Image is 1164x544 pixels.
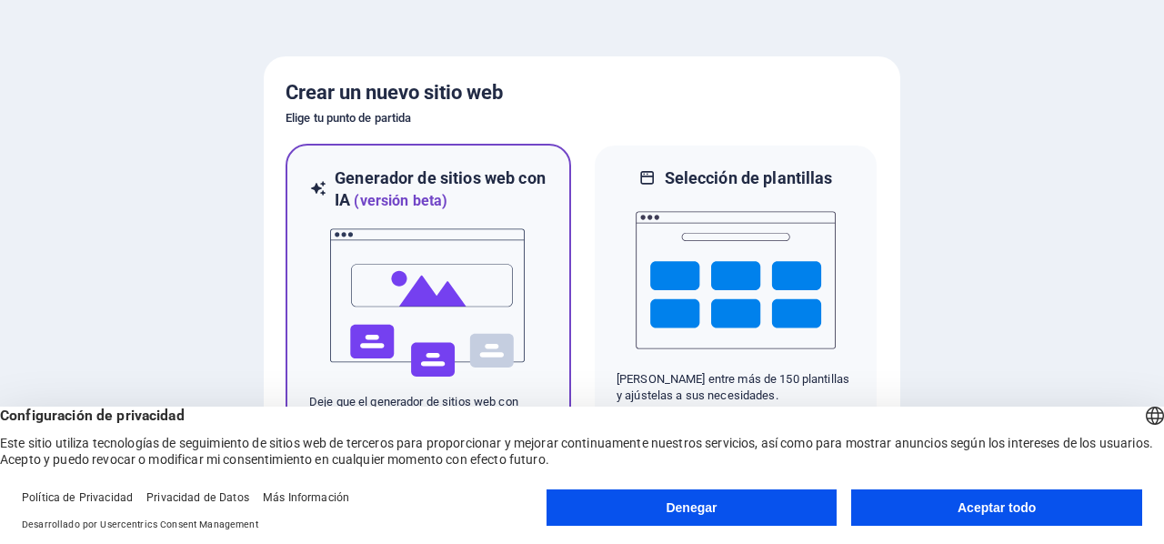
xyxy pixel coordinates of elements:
font: Deje que el generador de sitios web con inteligencia artificial cree un sitio web basado en sus d... [309,395,518,441]
div: Selección de plantillas[PERSON_NAME] entre más de 150 plantillas y ajústelas a sus necesidades. [593,144,878,467]
font: Selección de plantillas [665,168,833,187]
font: Elige tu punto de partida [286,111,411,125]
div: Generador de sitios web con IA(versión beta)aiDeje que el generador de sitios web con inteligenci... [286,144,571,467]
font: Generador de sitios web con IA [335,168,546,209]
font: Crear un nuevo sitio web [286,81,503,104]
font: [PERSON_NAME] entre más de 150 plantillas y ajústelas a sus necesidades. [617,372,849,402]
img: ai [328,212,528,394]
font: (versión beta) [354,192,447,209]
